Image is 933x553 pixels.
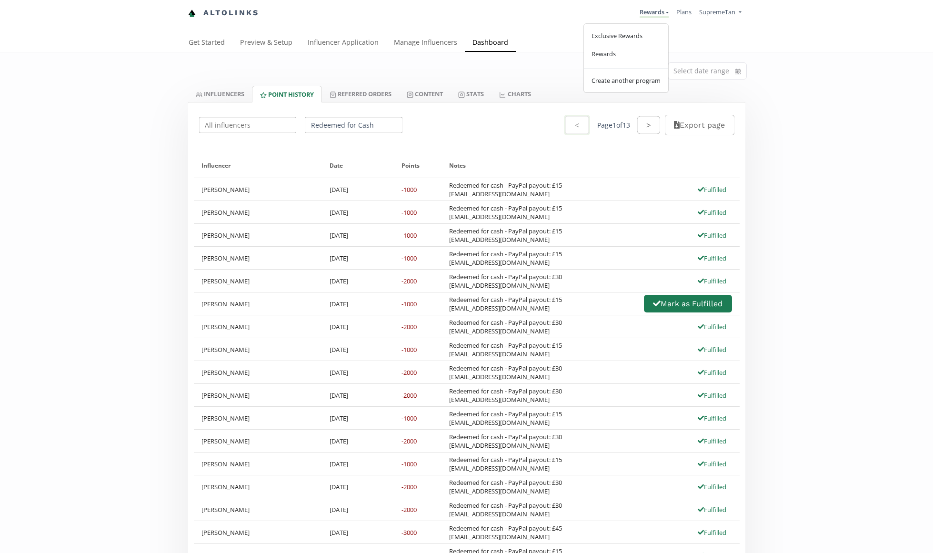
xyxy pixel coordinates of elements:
[692,391,732,400] div: Fulfilled
[401,231,417,240] div: -1000
[465,34,516,53] a: Dashboard
[449,432,562,450] div: Redeemed for cash - PayPal payout: £30 [EMAIL_ADDRESS][DOMAIN_NAME]
[194,407,322,429] div: [PERSON_NAME]
[322,521,394,543] div: [DATE]
[692,505,732,514] div: Fulfilled
[399,86,451,102] a: Content
[449,295,562,312] div: Redeemed for cash - PayPal payout: £15 [EMAIL_ADDRESS][DOMAIN_NAME]
[692,231,732,240] div: Fulfilled
[10,10,40,38] iframe: chat widget
[401,277,417,285] div: -2000
[194,270,322,292] div: [PERSON_NAME]
[401,437,417,445] div: -2000
[401,368,417,377] div: -2000
[449,250,562,267] div: Redeemed for cash - PayPal payout: £15 [EMAIL_ADDRESS][DOMAIN_NAME]
[401,185,417,194] div: -1000
[449,501,562,518] div: Redeemed for cash - PayPal payout: £30 [EMAIL_ADDRESS][DOMAIN_NAME]
[194,452,322,475] div: [PERSON_NAME]
[322,315,394,338] div: [DATE]
[640,8,669,18] a: Rewards
[692,322,732,331] div: Fulfilled
[322,292,394,315] div: [DATE]
[692,460,732,468] div: Fulfilled
[449,455,562,473] div: Redeemed for cash - PayPal payout: £15 [EMAIL_ADDRESS][DOMAIN_NAME]
[449,204,562,221] div: Redeemed for cash - PayPal payout: £15 [EMAIL_ADDRESS][DOMAIN_NAME]
[637,116,660,134] button: >
[564,115,590,135] button: <
[194,384,322,406] div: [PERSON_NAME]
[592,31,642,40] span: Exclusive Rewards
[401,414,417,422] div: -1000
[449,387,562,404] div: Redeemed for cash - PayPal payout: £30 [EMAIL_ADDRESS][DOMAIN_NAME]
[322,407,394,429] div: [DATE]
[194,178,322,201] div: [PERSON_NAME]
[592,50,616,58] span: Rewards
[449,410,562,427] div: Redeemed for cash - PayPal payout: £15 [EMAIL_ADDRESS][DOMAIN_NAME]
[692,254,732,262] div: Fulfilled
[401,528,417,537] div: -3000
[322,201,394,223] div: [DATE]
[232,34,300,53] a: Preview & Setup
[449,524,562,541] div: Redeemed for cash - PayPal payout: £45 [EMAIL_ADDRESS][DOMAIN_NAME]
[692,277,732,285] div: Fulfilled
[300,34,386,53] a: Influencer Application
[194,521,322,543] div: [PERSON_NAME]
[401,460,417,468] div: -1000
[386,34,465,53] a: Manage Influencers
[692,437,732,445] div: Fulfilled
[322,498,394,521] div: [DATE]
[492,86,538,102] a: CHARTS
[188,86,252,102] a: INFLUENCERS
[322,270,394,292] div: [DATE]
[401,254,417,262] div: -1000
[401,345,417,354] div: -1000
[451,86,492,102] a: Stats
[449,227,562,244] div: Redeemed for cash - PayPal payout: £15 [EMAIL_ADDRESS][DOMAIN_NAME]
[322,475,394,498] div: [DATE]
[644,295,732,312] button: Mark as Fulfilled
[449,364,562,381] div: Redeemed for cash - PayPal payout: £30 [EMAIL_ADDRESS][DOMAIN_NAME]
[401,300,417,308] div: -1000
[699,8,741,19] a: SupremeTan
[676,8,692,16] a: Plans
[303,116,404,134] input: All types
[699,8,735,16] span: SupremeTan
[449,341,562,358] div: Redeemed for cash - PayPal payout: £15 [EMAIL_ADDRESS][DOMAIN_NAME]
[194,201,322,223] div: [PERSON_NAME]
[692,414,732,422] div: Fulfilled
[188,5,260,21] a: Altolinks
[401,391,417,400] div: -2000
[401,322,417,331] div: -2000
[322,86,399,102] a: Referred Orders
[692,345,732,354] div: Fulfilled
[194,338,322,361] div: [PERSON_NAME]
[449,318,562,335] div: Redeemed for cash - PayPal payout: £30 [EMAIL_ADDRESS][DOMAIN_NAME]
[322,178,394,201] div: [DATE]
[692,185,732,194] div: Fulfilled
[449,478,562,495] div: Redeemed for cash - PayPal payout: £30 [EMAIL_ADDRESS][DOMAIN_NAME]
[449,272,562,290] div: Redeemed for cash - PayPal payout: £30 [EMAIL_ADDRESS][DOMAIN_NAME]
[735,67,741,76] svg: calendar
[322,384,394,406] div: [DATE]
[401,483,417,491] div: -2000
[194,224,322,246] div: [PERSON_NAME]
[330,153,386,178] div: Date
[194,361,322,383] div: [PERSON_NAME]
[583,23,669,93] div: SupremeTan
[665,115,734,135] button: Export page
[401,153,434,178] div: Points
[322,224,394,246] div: [DATE]
[322,338,394,361] div: [DATE]
[692,208,732,217] div: Fulfilled
[449,181,562,198] div: Redeemed for cash - PayPal payout: £15 [EMAIL_ADDRESS][DOMAIN_NAME]
[322,452,394,475] div: [DATE]
[198,116,298,134] input: All influencers
[194,247,322,269] div: [PERSON_NAME]
[584,72,668,89] a: Create another program
[692,528,732,537] div: Fulfilled
[449,153,732,178] div: Notes
[252,86,322,102] a: Point HISTORY
[194,430,322,452] div: [PERSON_NAME]
[692,368,732,377] div: Fulfilled
[194,315,322,338] div: [PERSON_NAME]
